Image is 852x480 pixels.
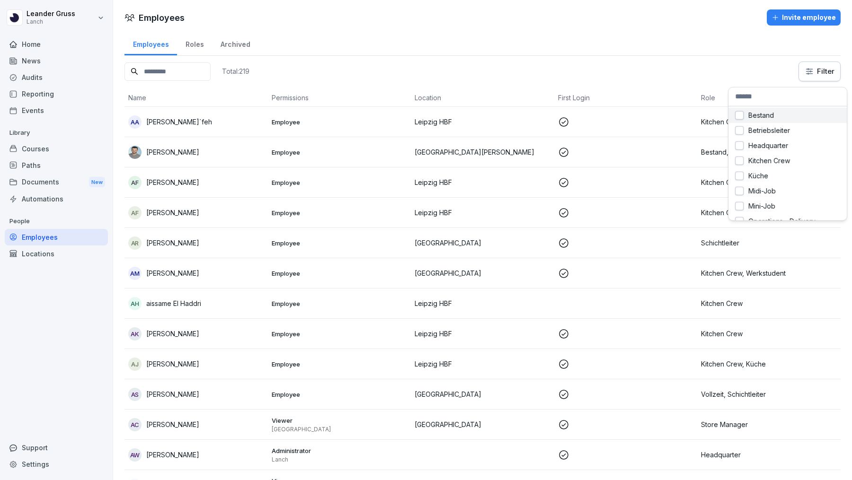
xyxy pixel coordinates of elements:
[748,111,774,119] p: Bestand
[748,171,768,180] p: Küche
[748,141,788,149] p: Headquarter
[748,186,776,195] p: Midi-Job
[748,217,816,225] p: Operations - Delivery
[748,126,790,134] p: Betriebsleiter
[748,156,790,165] p: Kitchen Crew
[748,201,775,210] p: Mini-Job
[772,12,836,23] div: Invite employee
